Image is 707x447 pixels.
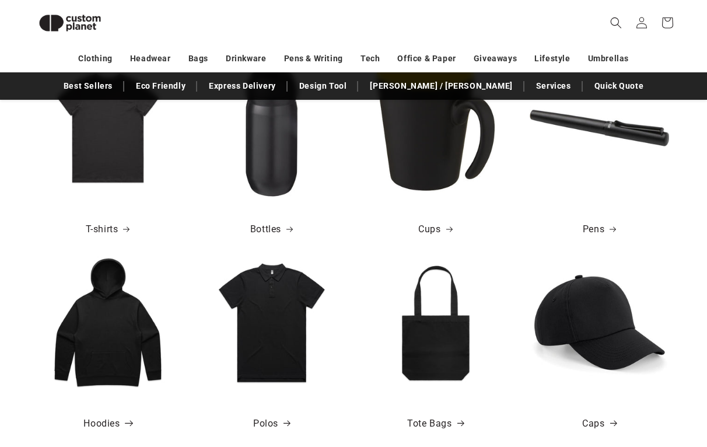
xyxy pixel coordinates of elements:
[530,76,577,96] a: Services
[78,48,113,69] a: Clothing
[534,48,570,69] a: Lifestyle
[360,48,380,69] a: Tech
[284,48,343,69] a: Pens & Writing
[226,48,266,69] a: Drinkware
[203,76,282,96] a: Express Delivery
[86,221,130,238] a: T-shirts
[29,5,111,41] img: Custom Planet
[250,221,293,238] a: Bottles
[397,48,456,69] a: Office & Paper
[83,415,131,432] a: Hoodies
[589,76,650,96] a: Quick Quote
[507,321,707,447] iframe: Chat Widget
[364,76,518,96] a: [PERSON_NAME] / [PERSON_NAME]
[588,48,629,69] a: Umbrellas
[474,48,517,69] a: Giveaways
[407,415,463,432] a: Tote Bags
[603,10,629,36] summary: Search
[58,76,118,96] a: Best Sellers
[366,58,505,198] img: Oli 360 ml ceramic mug with handle
[130,76,191,96] a: Eco Friendly
[418,221,452,238] a: Cups
[130,48,171,69] a: Headwear
[253,415,290,432] a: Polos
[293,76,353,96] a: Design Tool
[188,48,208,69] a: Bags
[583,221,616,238] a: Pens
[202,58,341,198] img: HydroFlex™ 500 ml squeezy sport bottle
